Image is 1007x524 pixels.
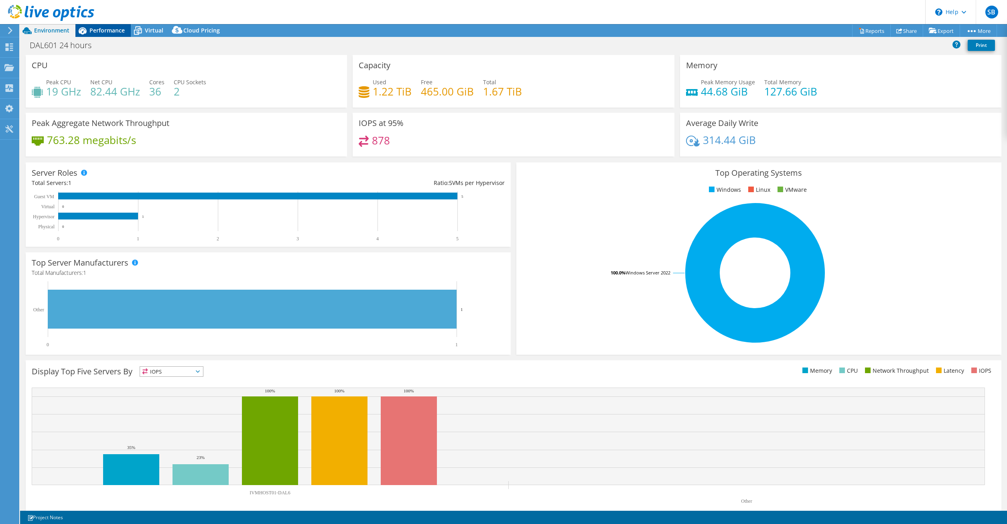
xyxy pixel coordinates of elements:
div: Total Servers: [32,179,268,187]
text: 5 [461,195,463,199]
h4: 19 GHz [46,87,81,96]
span: 1 [68,179,71,187]
span: Environment [34,26,69,34]
h4: 465.00 GiB [421,87,474,96]
text: 1 [461,307,463,312]
text: 0 [62,205,64,209]
text: 1 [137,236,139,242]
h3: Top Server Manufacturers [32,258,128,267]
text: 0 [62,225,64,229]
h4: 1.67 TiB [483,87,522,96]
span: Cores [149,78,164,86]
span: CPU Sockets [174,78,206,86]
a: More [960,24,997,37]
text: 100% [404,388,414,393]
h3: Server Roles [32,169,77,177]
span: Net CPU [90,78,112,86]
text: Other [741,498,752,504]
h4: 82.44 GHz [90,87,140,96]
li: Memory [800,366,832,375]
text: 0 [57,236,59,242]
text: 4 [376,236,379,242]
span: Total [483,78,496,86]
h4: 36 [149,87,164,96]
tspan: 100.0% [611,270,625,276]
h3: Capacity [359,61,390,70]
li: Linux [746,185,770,194]
span: Free [421,78,432,86]
li: Network Throughput [863,366,929,375]
text: 100% [265,388,275,393]
text: 1 [142,215,144,219]
text: 0 [47,342,49,347]
li: CPU [837,366,858,375]
text: Hypervisor [33,214,55,219]
span: SB [985,6,998,18]
h3: Peak Aggregate Network Throughput [32,119,169,128]
h4: 127.66 GiB [764,87,817,96]
h3: Memory [686,61,717,70]
li: IOPS [969,366,991,375]
text: Other [33,307,44,313]
span: Used [373,78,386,86]
text: 100% [334,388,345,393]
h4: 763.28 megabits/s [47,136,136,144]
text: IVMHOST01-DAL6 [250,490,290,496]
a: Export [923,24,960,37]
h3: IOPS at 95% [359,119,404,128]
span: Virtual [145,26,163,34]
h4: Total Manufacturers: [32,268,505,277]
li: Latency [934,366,964,375]
li: VMware [776,185,807,194]
h1: DAL601 24 hours [26,41,104,50]
span: 5 [449,179,452,187]
a: Project Notes [22,512,69,522]
text: 35% [127,445,135,450]
text: 3 [296,236,299,242]
h4: 878 [372,136,390,145]
tspan: Windows Server 2022 [625,270,670,276]
text: Virtual [41,204,55,209]
h3: CPU [32,61,48,70]
span: Peak CPU [46,78,71,86]
text: 5 [456,236,459,242]
h3: Top Operating Systems [522,169,995,177]
text: 2 [217,236,219,242]
a: Share [890,24,923,37]
h4: 2 [174,87,206,96]
h3: Average Daily Write [686,119,758,128]
h4: 1.22 TiB [373,87,412,96]
span: Total Memory [764,78,801,86]
li: Windows [707,185,741,194]
span: Peak Memory Usage [701,78,755,86]
text: 1 [455,342,458,347]
h4: 314.44 GiB [703,136,756,144]
a: Reports [852,24,891,37]
span: Cloud Pricing [183,26,220,34]
text: Guest VM [34,194,54,199]
a: Print [968,40,995,51]
text: Physical [38,224,55,230]
div: Ratio: VMs per Hypervisor [268,179,504,187]
span: Performance [89,26,125,34]
span: IOPS [140,367,203,376]
span: 1 [83,269,86,276]
text: 23% [197,455,205,460]
h4: 44.68 GiB [701,87,755,96]
svg: \n [935,8,942,16]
